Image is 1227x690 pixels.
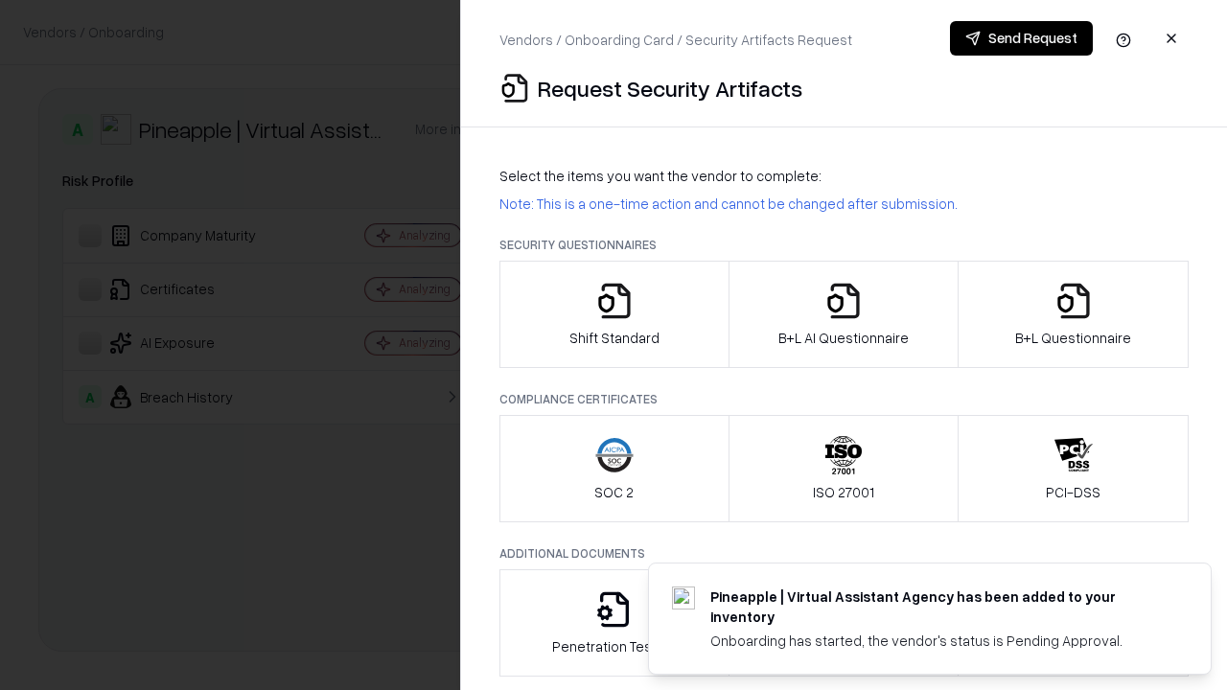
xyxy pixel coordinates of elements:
[958,261,1189,368] button: B+L Questionnaire
[569,328,660,348] p: Shift Standard
[499,237,1189,253] p: Security Questionnaires
[538,73,802,103] p: Request Security Artifacts
[710,586,1165,627] div: Pineapple | Virtual Assistant Agency has been added to your inventory
[958,415,1189,522] button: PCI-DSS
[499,391,1189,407] p: Compliance Certificates
[950,21,1093,56] button: Send Request
[594,482,634,502] p: SOC 2
[499,569,729,677] button: Penetration Testing
[813,482,874,502] p: ISO 27001
[499,415,729,522] button: SOC 2
[1046,482,1100,502] p: PCI-DSS
[552,636,676,656] p: Penetration Testing
[778,328,909,348] p: B+L AI Questionnaire
[672,586,695,609] img: trypineapple.com
[499,30,852,50] p: Vendors / Onboarding Card / Security Artifacts Request
[499,261,729,368] button: Shift Standard
[729,415,960,522] button: ISO 27001
[1015,328,1131,348] p: B+L Questionnaire
[710,631,1165,651] div: Onboarding has started, the vendor's status is Pending Approval.
[499,545,1189,562] p: Additional Documents
[729,261,960,368] button: B+L AI Questionnaire
[499,166,1189,186] p: Select the items you want the vendor to complete:
[499,194,1189,214] p: Note: This is a one-time action and cannot be changed after submission.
